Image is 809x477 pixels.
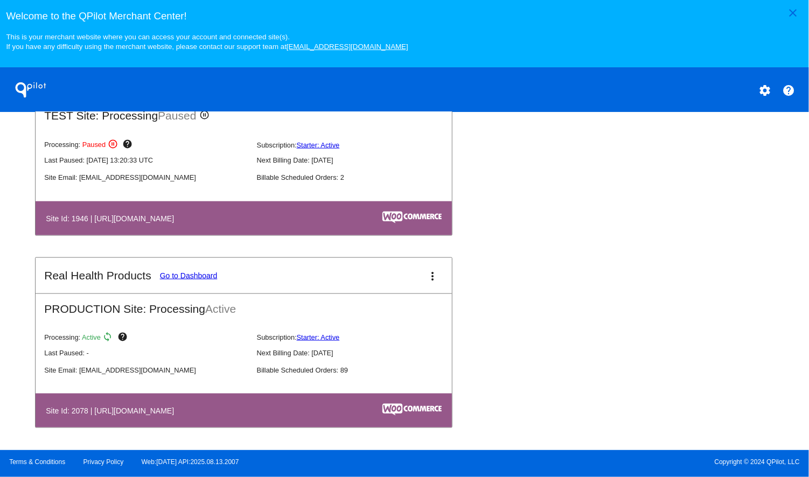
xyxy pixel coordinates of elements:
[6,10,803,22] h3: Welcome to the QPilot Merchant Center!
[426,270,439,283] mat-icon: more_vert
[142,458,239,466] a: Web:[DATE] API:2025.08.13.2007
[257,141,461,149] p: Subscription:
[44,156,248,164] p: Last Paused: [DATE] 13:20:33 UTC
[44,269,151,282] h2: Real Health Products
[44,332,248,345] p: Processing:
[9,79,52,101] h1: QPilot
[122,139,135,152] mat-icon: help
[44,173,248,181] p: Site Email: [EMAIL_ADDRESS][DOMAIN_NAME]
[382,404,442,416] img: c53aa0e5-ae75-48aa-9bee-956650975ee5
[36,294,452,315] h2: PRODUCTION Site: Processing
[102,332,115,345] mat-icon: sync
[9,458,65,466] a: Terms & Conditions
[382,212,442,223] img: c53aa0e5-ae75-48aa-9bee-956650975ee5
[44,139,248,152] p: Processing:
[257,366,461,374] p: Billable Scheduled Orders: 89
[257,333,461,341] p: Subscription:
[287,43,408,51] a: [EMAIL_ADDRESS][DOMAIN_NAME]
[160,271,218,280] a: Go to Dashboard
[6,33,408,51] small: This is your merchant website where you can access your account and connected site(s). If you hav...
[44,366,248,374] p: Site Email: [EMAIL_ADDRESS][DOMAIN_NAME]
[257,156,461,164] p: Next Billing Date: [DATE]
[257,173,461,181] p: Billable Scheduled Orders: 2
[783,84,796,97] mat-icon: help
[46,406,179,415] h4: Site Id: 2078 | [URL][DOMAIN_NAME]
[46,214,179,223] h4: Site Id: 1946 | [URL][DOMAIN_NAME]
[758,84,771,97] mat-icon: settings
[414,458,800,466] span: Copyright © 2024 QPilot, LLC
[36,101,452,123] h2: TEST Site: Processing
[108,139,121,152] mat-icon: pause_circle_outline
[82,333,101,341] span: Active
[44,349,248,357] p: Last Paused: -
[83,458,124,466] a: Privacy Policy
[117,332,130,345] mat-icon: help
[199,110,212,123] mat-icon: pause_circle_outline
[82,141,106,149] span: Paused
[158,109,196,122] span: Paused
[205,303,236,315] span: Active
[297,333,340,341] a: Starter: Active
[257,349,461,357] p: Next Billing Date: [DATE]
[297,141,340,149] a: Starter: Active
[786,6,799,19] mat-icon: close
